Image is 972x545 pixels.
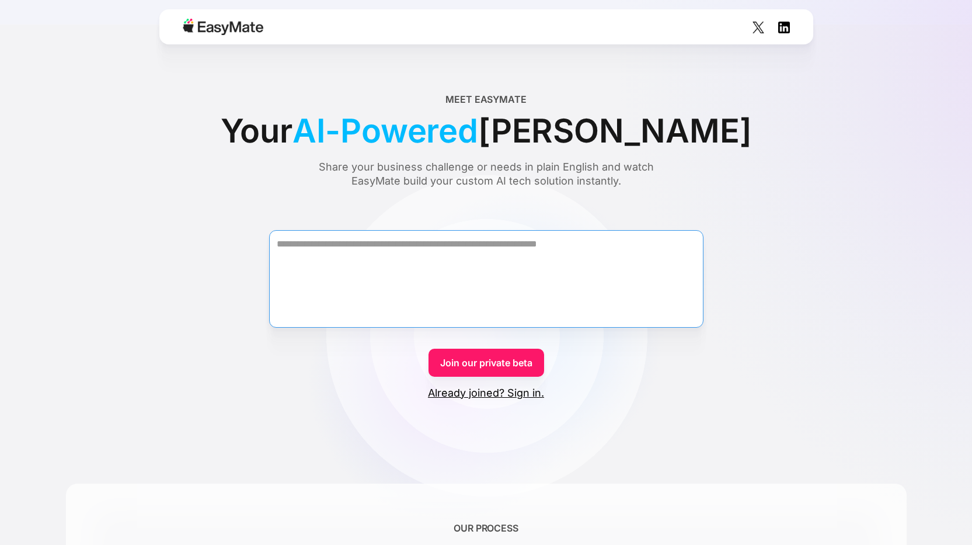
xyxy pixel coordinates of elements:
a: Join our private beta [428,349,544,377]
div: Your [221,106,752,155]
span: [PERSON_NAME] [478,106,751,155]
img: Social Icon [778,22,790,33]
div: Share your business challenge or needs in plain English and watch EasyMate build your custom AI t... [297,160,676,188]
form: Form [66,209,907,400]
div: Meet EasyMate [445,92,527,106]
div: OUR PROCESS [454,521,518,535]
img: Easymate logo [183,19,263,35]
img: Social Icon [752,22,764,33]
span: AI-Powered [292,106,478,155]
a: Already joined? Sign in. [428,386,544,400]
